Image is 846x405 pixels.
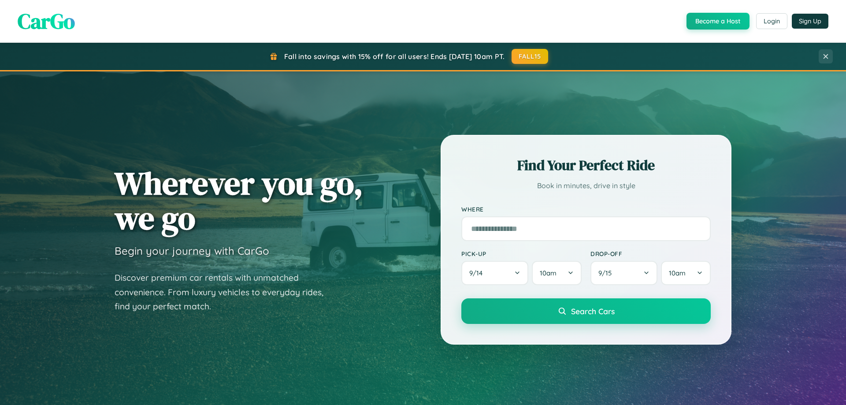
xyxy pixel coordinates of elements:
[686,13,750,30] button: Become a Host
[461,298,711,324] button: Search Cars
[461,156,711,175] h2: Find Your Perfect Ride
[598,269,616,277] span: 9 / 15
[590,250,711,257] label: Drop-off
[461,250,582,257] label: Pick-up
[469,269,487,277] span: 9 / 14
[461,261,528,285] button: 9/14
[590,261,657,285] button: 9/15
[756,13,787,29] button: Login
[661,261,711,285] button: 10am
[18,7,75,36] span: CarGo
[540,269,557,277] span: 10am
[512,49,549,64] button: FALL15
[115,271,335,314] p: Discover premium car rentals with unmatched convenience. From luxury vehicles to everyday rides, ...
[284,52,505,61] span: Fall into savings with 15% off for all users! Ends [DATE] 10am PT.
[115,166,363,235] h1: Wherever you go, we go
[669,269,686,277] span: 10am
[461,205,711,213] label: Where
[792,14,828,29] button: Sign Up
[461,179,711,192] p: Book in minutes, drive in style
[532,261,582,285] button: 10am
[115,244,269,257] h3: Begin your journey with CarGo
[571,306,615,316] span: Search Cars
